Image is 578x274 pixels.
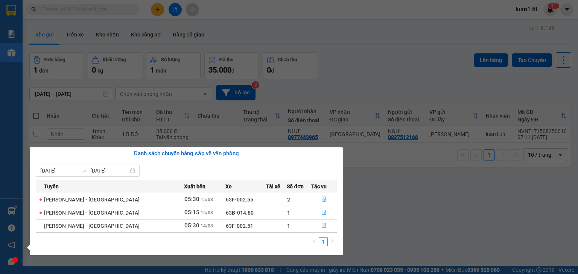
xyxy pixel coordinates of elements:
span: 2 [287,197,290,203]
div: Danh sách chuyến hàng sắp về văn phòng [36,149,337,158]
span: swap-right [81,168,87,174]
span: 05:30 [184,196,199,203]
span: 63F-002.55 [226,197,253,203]
button: left [310,237,319,246]
span: 1 [287,210,290,216]
a: 1 [319,238,327,246]
span: right [330,239,335,244]
button: file-done [312,220,336,232]
li: Next Page [328,237,337,246]
span: Số đơn [287,182,304,191]
span: 14/08 [201,223,213,229]
span: [PERSON_NAME] - [GEOGRAPHIC_DATA] [44,223,140,229]
span: 63B-014.80 [226,210,254,216]
span: Tác vụ [311,182,327,191]
span: 05:30 [184,222,199,229]
span: file-done [321,197,327,203]
input: Đến ngày [90,167,128,175]
span: file-done [321,223,327,229]
span: Tài xế [266,182,280,191]
span: 05:15 [184,209,199,216]
span: Xuất bến [184,182,205,191]
button: file-done [312,207,336,219]
span: 63F-002.51 [226,223,253,229]
span: [PERSON_NAME] - [GEOGRAPHIC_DATA] [44,197,140,203]
span: 15/08 [201,197,213,202]
span: 1 [287,223,290,229]
li: Previous Page [310,237,319,246]
span: Xe [225,182,232,191]
span: file-done [321,210,327,216]
li: 1 [319,237,328,246]
button: file-done [312,194,336,206]
span: [PERSON_NAME] - [GEOGRAPHIC_DATA] [44,210,140,216]
span: left [312,239,316,244]
button: right [328,237,337,246]
span: 15/08 [201,210,213,215]
input: Từ ngày [40,167,78,175]
span: Tuyến [44,182,59,191]
span: to [81,168,87,174]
